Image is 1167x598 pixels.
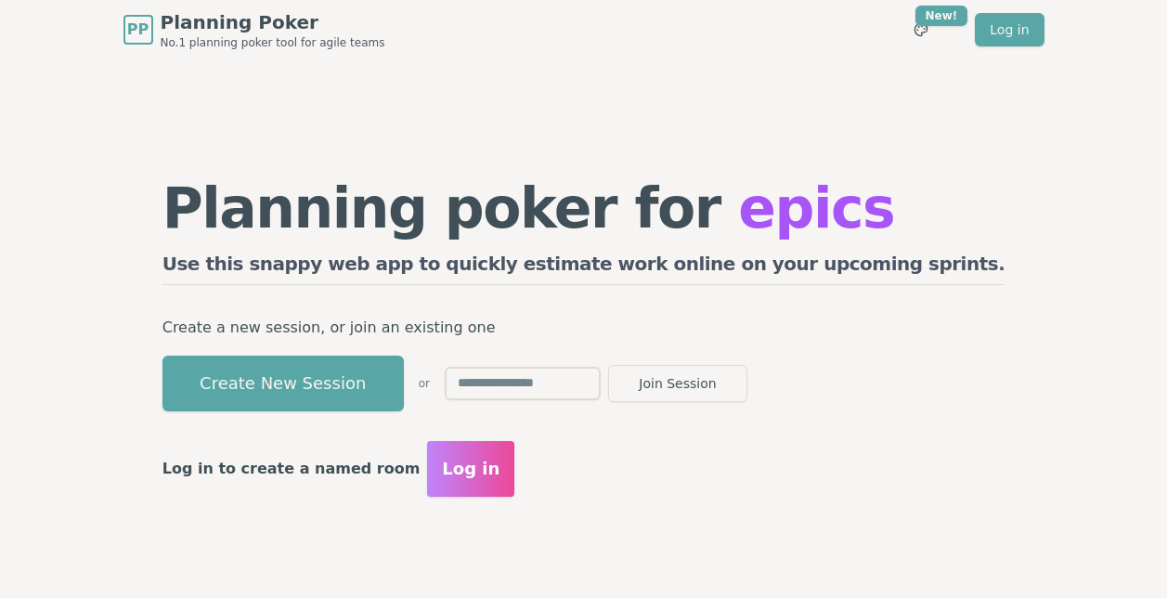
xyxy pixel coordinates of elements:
a: Log in [975,13,1044,46]
span: epics [738,175,894,240]
span: No.1 planning poker tool for agile teams [161,35,385,50]
p: Create a new session, or join an existing one [162,315,1005,341]
div: New! [915,6,968,26]
h2: Use this snappy web app to quickly estimate work online on your upcoming sprints. [162,251,1005,285]
h1: Planning poker for [162,180,1005,236]
span: PP [127,19,149,41]
button: Log in [427,441,514,497]
a: PPPlanning PokerNo.1 planning poker tool for agile teams [123,9,385,50]
button: New! [904,13,938,46]
button: Join Session [608,365,747,402]
span: or [419,376,430,391]
button: Create New Session [162,356,404,411]
span: Log in [442,456,499,482]
span: Planning Poker [161,9,385,35]
p: Log in to create a named room [162,456,421,482]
